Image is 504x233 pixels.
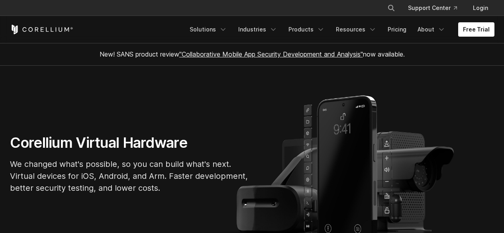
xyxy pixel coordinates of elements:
[467,1,494,15] a: Login
[383,22,411,37] a: Pricing
[402,1,463,15] a: Support Center
[284,22,329,37] a: Products
[179,50,363,58] a: "Collaborative Mobile App Security Development and Analysis"
[185,22,232,37] a: Solutions
[185,22,494,37] div: Navigation Menu
[10,158,249,194] p: We changed what's possible, so you can build what's next. Virtual devices for iOS, Android, and A...
[384,1,398,15] button: Search
[331,22,381,37] a: Resources
[10,134,249,152] h1: Corellium Virtual Hardware
[10,25,73,34] a: Corellium Home
[100,50,405,58] span: New! SANS product review now available.
[413,22,450,37] a: About
[378,1,494,15] div: Navigation Menu
[233,22,282,37] a: Industries
[458,22,494,37] a: Free Trial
